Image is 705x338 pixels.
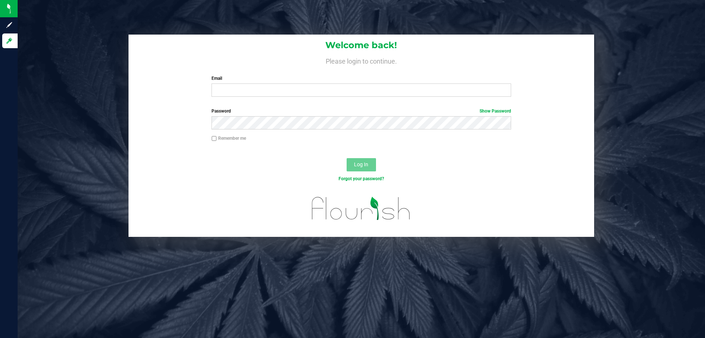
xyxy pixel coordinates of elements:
[211,136,217,141] input: Remember me
[480,108,511,114] a: Show Password
[211,75,511,82] label: Email
[6,37,13,45] inline-svg: Log in
[347,158,376,171] button: Log In
[129,56,594,65] h4: Please login to continue.
[354,161,368,167] span: Log In
[211,108,231,114] span: Password
[129,40,594,50] h1: Welcome back!
[339,176,384,181] a: Forgot your password?
[211,135,246,142] label: Remember me
[303,190,419,227] img: flourish_logo.svg
[6,21,13,29] inline-svg: Sign up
